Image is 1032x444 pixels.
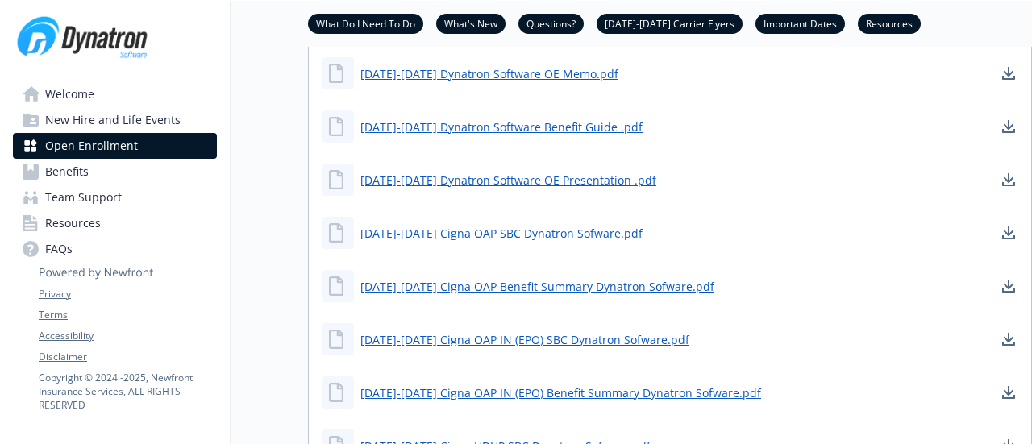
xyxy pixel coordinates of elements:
[755,15,845,31] a: Important Dates
[999,330,1018,349] a: download document
[597,15,743,31] a: [DATE]-[DATE] Carrier Flyers
[13,185,217,210] a: Team Support
[360,118,643,135] a: [DATE]-[DATE] Dynatron Software Benefit Guide .pdf
[45,133,138,159] span: Open Enrollment
[360,65,618,82] a: [DATE]-[DATE] Dynatron Software OE Memo.pdf
[45,107,181,133] span: New Hire and Life Events
[360,278,714,295] a: [DATE]-[DATE] Cigna OAP Benefit Summary Dynatron Sofware.pdf
[13,133,217,159] a: Open Enrollment
[999,276,1018,296] a: download document
[39,371,216,412] p: Copyright © 2024 - 2025 , Newfront Insurance Services, ALL RIGHTS RESERVED
[45,210,101,236] span: Resources
[999,64,1018,83] a: download document
[308,15,423,31] a: What Do I Need To Do
[45,185,122,210] span: Team Support
[39,329,216,343] a: Accessibility
[45,159,89,185] span: Benefits
[518,15,584,31] a: Questions?
[39,350,216,364] a: Disclaimer
[360,225,643,242] a: [DATE]-[DATE] Cigna OAP SBC Dynatron Sofware.pdf
[13,236,217,262] a: FAQs
[360,331,689,348] a: [DATE]-[DATE] Cigna OAP IN (EPO) SBC Dynatron Sofware.pdf
[13,81,217,107] a: Welcome
[999,223,1018,243] a: download document
[13,159,217,185] a: Benefits
[360,384,761,401] a: [DATE]-[DATE] Cigna OAP IN (EPO) Benefit Summary Dynatron Sofware.pdf
[360,172,656,189] a: [DATE]-[DATE] Dynatron Software OE Presentation .pdf
[13,210,217,236] a: Resources
[45,81,94,107] span: Welcome
[436,15,506,31] a: What's New
[39,287,216,301] a: Privacy
[39,308,216,322] a: Terms
[999,117,1018,136] a: download document
[999,170,1018,189] a: download document
[45,236,73,262] span: FAQs
[13,107,217,133] a: New Hire and Life Events
[858,15,921,31] a: Resources
[999,383,1018,402] a: download document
